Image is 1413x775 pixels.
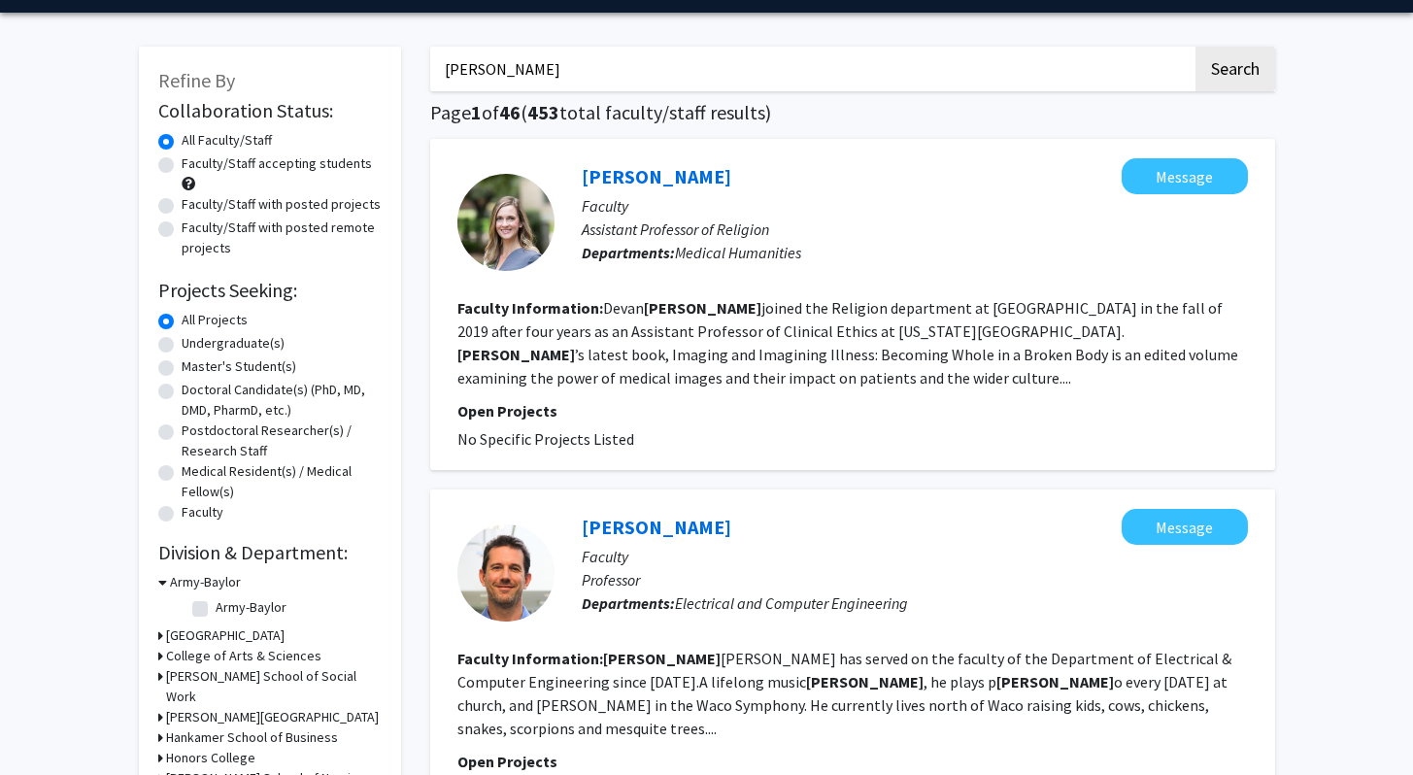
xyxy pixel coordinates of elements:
[1122,158,1248,194] button: Message Devan Stahl
[644,298,761,318] b: [PERSON_NAME]
[471,100,482,124] span: 1
[457,649,603,668] b: Faculty Information:
[582,545,1248,568] p: Faculty
[603,649,721,668] b: [PERSON_NAME]
[457,649,1231,738] fg-read-more: [PERSON_NAME] has served on the faculty of the Department of Electrical & Computer Engineering si...
[1195,47,1275,91] button: Search
[182,356,296,377] label: Master's Student(s)
[457,750,1248,773] p: Open Projects
[182,310,248,330] label: All Projects
[996,672,1114,691] b: [PERSON_NAME]
[806,672,924,691] b: [PERSON_NAME]
[675,593,908,613] span: Electrical and Computer Engineering
[1122,509,1248,545] button: Message Ian Gravagne
[182,130,272,151] label: All Faculty/Staff
[430,47,1193,91] input: Search Keywords
[582,218,1248,241] p: Assistant Professor of Religion
[15,688,83,760] iframe: Chat
[582,568,1248,591] p: Professor
[158,68,235,92] span: Refine By
[457,429,634,449] span: No Specific Projects Listed
[457,298,1238,387] fg-read-more: Devan joined the Religion department at [GEOGRAPHIC_DATA] in the fall of 2019 after four years as...
[182,333,285,354] label: Undergraduate(s)
[582,164,731,188] a: [PERSON_NAME]
[430,101,1275,124] h1: Page of ( total faculty/staff results)
[182,218,382,258] label: Faculty/Staff with posted remote projects
[457,345,575,364] b: [PERSON_NAME]
[158,99,382,122] h2: Collaboration Status:
[166,666,382,707] h3: [PERSON_NAME] School of Social Work
[582,515,731,539] a: [PERSON_NAME]
[182,194,381,215] label: Faculty/Staff with posted projects
[170,572,241,592] h3: Army-Baylor
[166,646,321,666] h3: College of Arts & Sciences
[158,279,382,302] h2: Projects Seeking:
[166,707,379,727] h3: [PERSON_NAME][GEOGRAPHIC_DATA]
[182,502,223,522] label: Faculty
[527,100,559,124] span: 453
[158,541,382,564] h2: Division & Department:
[582,194,1248,218] p: Faculty
[182,421,382,461] label: Postdoctoral Researcher(s) / Research Staff
[216,597,286,618] label: Army-Baylor
[675,243,801,262] span: Medical Humanities
[182,153,372,174] label: Faculty/Staff accepting students
[166,625,285,646] h3: [GEOGRAPHIC_DATA]
[582,593,675,613] b: Departments:
[582,243,675,262] b: Departments:
[457,298,603,318] b: Faculty Information:
[457,399,1248,422] p: Open Projects
[499,100,521,124] span: 46
[182,461,382,502] label: Medical Resident(s) / Medical Fellow(s)
[182,380,382,421] label: Doctoral Candidate(s) (PhD, MD, DMD, PharmD, etc.)
[166,748,255,768] h3: Honors College
[166,727,338,748] h3: Hankamer School of Business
